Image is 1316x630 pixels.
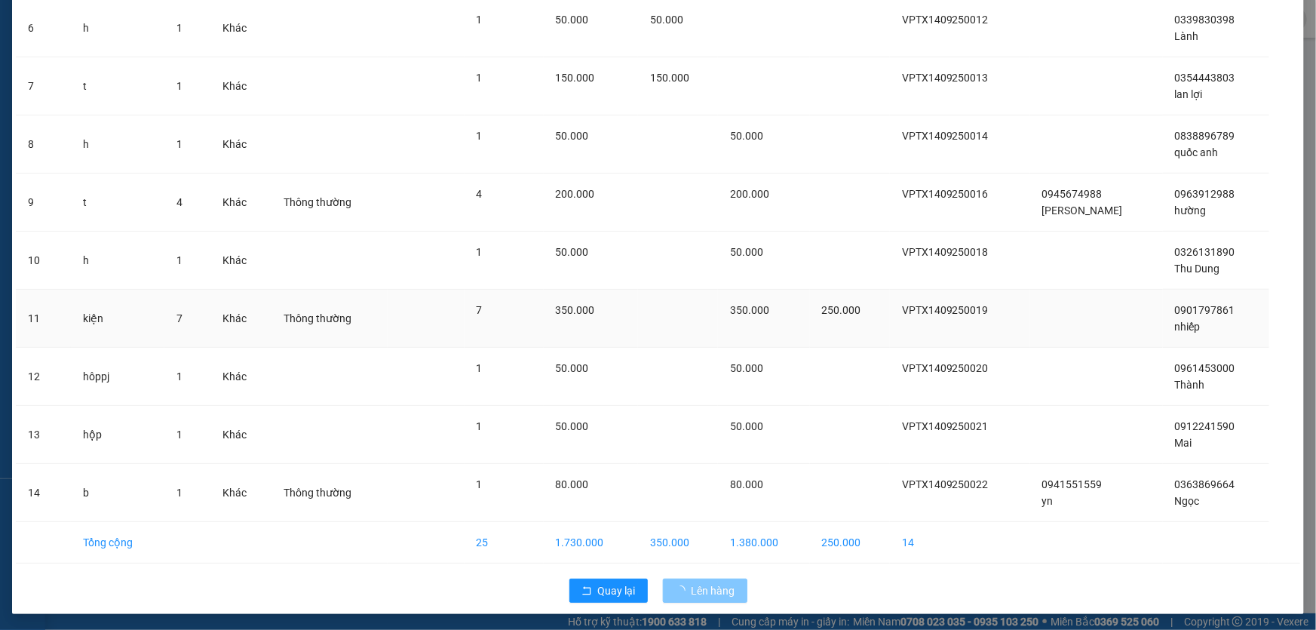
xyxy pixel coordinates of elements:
[730,304,769,316] span: 350.000
[477,72,483,84] span: 1
[730,130,763,142] span: 50.000
[556,14,589,26] span: 50.000
[71,522,164,564] td: Tổng cộng
[465,522,544,564] td: 25
[730,420,763,432] span: 50.000
[210,232,271,290] td: Khác
[890,522,1030,564] td: 14
[71,464,164,522] td: b
[1175,362,1235,374] span: 0961453000
[1175,304,1235,316] span: 0901797861
[1175,478,1235,490] span: 0363869664
[1175,14,1235,26] span: 0339830398
[569,579,648,603] button: rollbackQuay lại
[210,115,271,174] td: Khác
[1175,30,1199,42] span: Lành
[1175,188,1235,200] span: 0963912988
[730,188,769,200] span: 200.000
[730,478,763,490] span: 80.000
[19,109,263,134] b: GỬI : VP [PERSON_NAME]
[692,582,735,599] span: Lên hàng
[477,130,483,142] span: 1
[176,138,183,150] span: 1
[176,487,183,499] span: 1
[71,348,164,406] td: hôppj
[544,522,638,564] td: 1.730.000
[556,188,595,200] span: 200.000
[16,464,71,522] td: 14
[16,232,71,290] td: 10
[902,304,989,316] span: VPTX1409250019
[210,174,271,232] td: Khác
[1175,130,1235,142] span: 0838896789
[556,72,595,84] span: 150.000
[210,290,271,348] td: Khác
[1175,146,1219,158] span: quốc anh
[675,585,692,596] span: loading
[477,14,483,26] span: 1
[1175,263,1220,275] span: Thu Dung
[16,174,71,232] td: 9
[822,304,861,316] span: 250.000
[141,37,630,56] li: Số 378 [PERSON_NAME] ( trong nhà khách [GEOGRAPHIC_DATA])
[176,312,183,324] span: 7
[1175,72,1235,84] span: 0354443803
[176,22,183,34] span: 1
[16,57,71,115] td: 7
[663,579,747,603] button: Lên hàng
[730,362,763,374] span: 50.000
[1042,495,1054,507] span: yn
[902,478,989,490] span: VPTX1409250022
[176,254,183,266] span: 1
[1042,478,1103,490] span: 0941551559
[902,188,989,200] span: VPTX1409250016
[477,420,483,432] span: 1
[71,115,164,174] td: h
[1042,188,1103,200] span: 0945674988
[556,478,589,490] span: 80.000
[1175,420,1235,432] span: 0912241590
[71,174,164,232] td: t
[16,290,71,348] td: 11
[71,232,164,290] td: h
[71,290,164,348] td: kiện
[210,348,271,406] td: Khác
[556,420,589,432] span: 50.000
[650,72,689,84] span: 150.000
[1175,204,1207,217] span: hường
[271,464,388,522] td: Thông thường
[176,196,183,208] span: 4
[477,304,483,316] span: 7
[141,56,630,75] li: Hotline: 0965551559
[556,246,589,258] span: 50.000
[1175,88,1203,100] span: lan lợi
[556,362,589,374] span: 50.000
[210,464,271,522] td: Khác
[1175,321,1201,333] span: nhiếp
[598,582,636,599] span: Quay lại
[556,130,589,142] span: 50.000
[730,246,763,258] span: 50.000
[902,420,989,432] span: VPTX1409250021
[902,246,989,258] span: VPTX1409250018
[210,406,271,464] td: Khác
[176,429,183,441] span: 1
[71,406,164,464] td: hộp
[638,522,718,564] td: 350.000
[718,522,809,564] td: 1.380.000
[650,14,683,26] span: 50.000
[902,14,989,26] span: VPTX1409250012
[902,130,989,142] span: VPTX1409250014
[16,406,71,464] td: 13
[556,304,595,316] span: 350.000
[1175,379,1205,391] span: Thành
[810,522,890,564] td: 250.000
[271,290,388,348] td: Thông thường
[581,585,592,598] span: rollback
[1175,246,1235,258] span: 0326131890
[271,174,388,232] td: Thông thường
[1175,437,1192,449] span: Mai
[902,362,989,374] span: VPTX1409250020
[477,478,483,490] span: 1
[477,362,483,374] span: 1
